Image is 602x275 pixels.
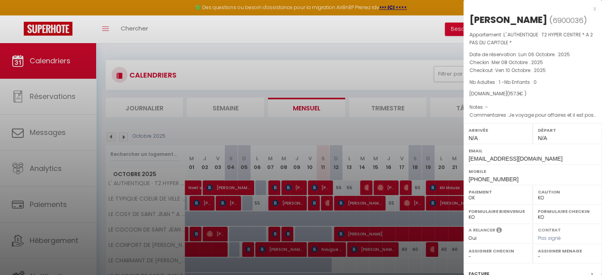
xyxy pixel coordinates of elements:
[492,59,543,66] span: Mer 08 Octobre . 2025
[538,227,561,232] label: Contrat
[469,147,597,155] label: Email
[538,126,597,134] label: Départ
[538,135,547,141] span: N/A
[549,15,587,26] span: ( )
[469,111,596,119] p: Commentaires :
[504,79,537,85] span: Nb Enfants : 0
[495,67,546,74] span: Ven 10 Octobre . 2025
[469,227,495,233] label: A relancer
[538,235,561,241] span: Pas signé
[469,31,593,46] span: L' AUTHENTIQUE · T2 HYPER CENTRE * A 2 PAS DU CAPITOLE *
[538,207,597,215] label: Formulaire Checkin
[469,156,562,162] span: [EMAIL_ADDRESS][DOMAIN_NAME]
[496,227,502,235] i: Sélectionner OUI si vous souhaiter envoyer les séquences de messages post-checkout
[469,176,518,182] span: [PHONE_NUMBER]
[538,188,597,196] label: Caution
[538,247,597,255] label: Assigner Menage
[469,31,596,47] p: Appartement :
[469,207,528,215] label: Formulaire Bienvenue
[507,90,526,97] span: ( € )
[469,13,547,26] div: [PERSON_NAME]
[469,247,528,255] label: Assigner Checkin
[518,51,570,58] span: Lun 06 Octobre . 2025
[469,126,528,134] label: Arrivée
[469,103,596,111] p: Notes :
[469,135,478,141] span: N/A
[469,90,596,98] div: [DOMAIN_NAME]
[469,66,596,74] p: Checkout :
[553,15,583,25] span: 6900036
[469,167,597,175] label: Mobile
[469,188,528,196] label: Paiement
[469,59,596,66] p: Checkin :
[509,90,519,97] span: 157.3
[463,4,596,13] div: x
[469,79,537,85] span: Nb Adultes : 1 -
[485,104,488,110] span: -
[469,51,596,59] p: Date de réservation :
